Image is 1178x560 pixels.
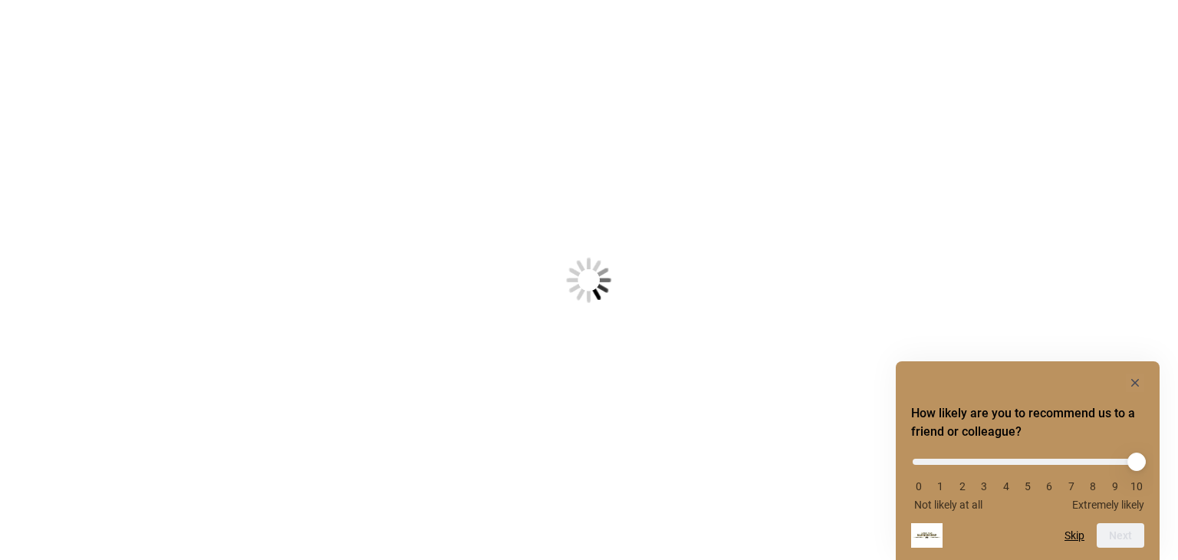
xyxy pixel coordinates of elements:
div: How likely are you to recommend us to a friend or colleague? Select an option from 0 to 10, with ... [911,374,1144,548]
li: 2 [955,480,970,492]
button: Next question [1097,523,1144,548]
li: 5 [1020,480,1035,492]
h2: How likely are you to recommend us to a friend or colleague? Select an option from 0 to 10, with ... [911,404,1144,441]
li: 0 [911,480,926,492]
li: 3 [976,480,992,492]
span: Not likely at all [914,499,982,511]
li: 7 [1064,480,1079,492]
img: Loading [491,182,687,378]
span: Extremely likely [1072,499,1144,511]
li: 6 [1041,480,1057,492]
li: 1 [933,480,948,492]
li: 4 [999,480,1014,492]
div: How likely are you to recommend us to a friend or colleague? Select an option from 0 to 10, with ... [911,447,1144,511]
li: 9 [1107,480,1123,492]
button: Skip [1064,529,1084,542]
li: 10 [1129,480,1144,492]
li: 8 [1085,480,1101,492]
button: Hide survey [1126,374,1144,392]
